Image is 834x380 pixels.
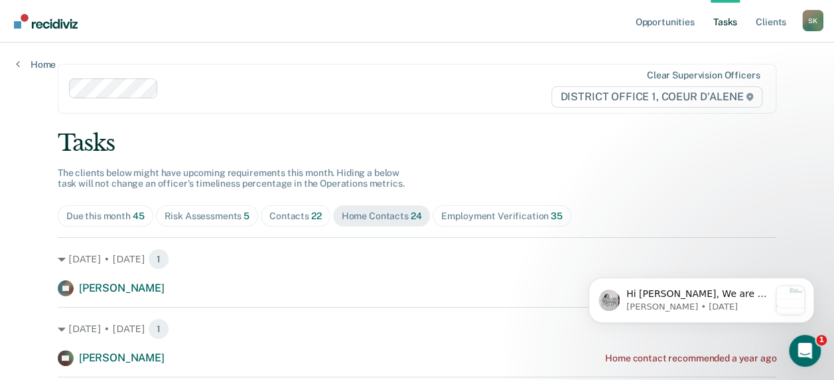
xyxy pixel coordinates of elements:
div: S K [802,10,823,31]
div: Clear supervision officers [647,70,760,81]
span: 1 [148,248,169,270]
span: The clients below might have upcoming requirements this month. Hiding a below task will not chang... [58,167,405,189]
div: Tasks [58,130,776,157]
span: 1 [148,318,169,339]
div: Home Contacts [342,211,422,222]
div: Due this month [66,211,145,222]
iframe: Intercom live chat [789,335,821,367]
span: [PERSON_NAME] [79,282,165,294]
div: [DATE] • [DATE] 1 [58,318,776,339]
iframe: Intercom notifications message [569,251,834,344]
div: Contacts [269,211,322,222]
button: Profile dropdown button [802,10,823,31]
div: Risk Assessments [165,211,250,222]
div: [DATE] • [DATE] 1 [58,248,776,270]
div: Home contact recommended a year ago [605,353,776,364]
span: DISTRICT OFFICE 1, COEUR D'ALENE [551,86,762,108]
div: Employment Verification [441,211,562,222]
span: 1 [816,335,827,345]
span: 45 [133,211,145,221]
a: Home [16,58,56,70]
span: 22 [311,211,322,221]
img: Recidiviz [14,14,78,29]
span: 24 [411,211,422,221]
span: 5 [243,211,249,221]
span: 35 [551,211,563,221]
span: [PERSON_NAME] [79,351,165,364]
